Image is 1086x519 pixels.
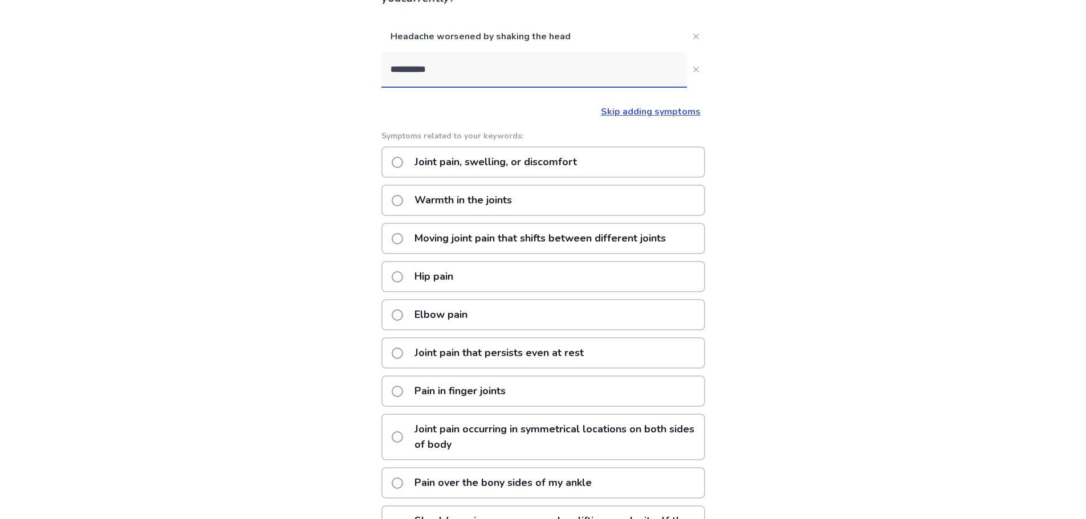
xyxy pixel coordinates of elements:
[687,27,705,46] button: Close
[408,148,584,177] p: Joint pain, swelling, or discomfort
[408,262,460,291] p: Hip pain
[601,105,701,118] a: Skip adding symptoms
[408,338,591,367] p: Joint pain that persists even at rest
[408,186,519,215] p: Warmth in the joints
[381,130,705,142] p: Symptoms related to your keywords:
[408,377,513,406] p: Pain in finger joints
[381,21,687,52] p: Headache worsened by shaking the head
[408,415,704,459] p: Joint pain occurring in symmetrical locations on both sides of body
[408,300,474,329] p: Elbow pain
[381,52,687,87] input: Close
[408,468,599,497] p: Pain over the bony sides of my ankle
[687,60,705,79] button: Close
[408,224,673,253] p: Moving joint pain that shifts between different joints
